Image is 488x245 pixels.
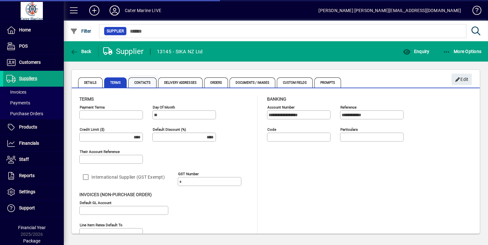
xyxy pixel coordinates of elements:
[70,49,91,54] span: Back
[314,77,341,88] span: Prompts
[79,96,94,102] span: Terms
[69,46,93,57] button: Back
[104,77,127,88] span: Terms
[19,43,28,49] span: POS
[19,76,37,81] span: Suppliers
[80,201,111,205] mat-label: Default GL Account
[6,100,30,105] span: Payments
[103,46,144,56] div: Supplier
[125,5,161,16] div: Cater Marine LIVE
[178,172,199,176] mat-label: GST Number
[79,192,152,197] span: Invoices (non-purchase order)
[230,77,275,88] span: Documents / Images
[3,119,64,135] a: Products
[3,97,64,108] a: Payments
[340,105,357,109] mat-label: Reference
[19,60,41,65] span: Customers
[467,1,480,22] a: Knowledge Base
[64,46,98,57] app-page-header-button: Back
[80,105,105,109] mat-label: Payment Terms
[84,5,104,16] button: Add
[19,189,35,194] span: Settings
[19,157,29,162] span: Staff
[204,77,228,88] span: Orders
[158,77,203,88] span: Delivery Addresses
[70,29,91,34] span: Filter
[401,46,431,57] button: Enquiry
[318,5,461,16] div: [PERSON_NAME] [PERSON_NAME][EMAIL_ADDRESS][DOMAIN_NAME]
[23,238,40,243] span: Package
[3,38,64,54] a: POS
[18,225,46,230] span: Financial Year
[157,47,203,57] div: 13145 - SIKA NZ Ltd
[153,127,186,132] mat-label: Default Discount (%)
[80,149,120,154] mat-label: Their Account Reference
[3,184,64,200] a: Settings
[6,111,43,116] span: Purchase Orders
[19,205,35,210] span: Support
[107,28,124,34] span: Supplier
[3,168,64,184] a: Reports
[19,141,39,146] span: Financials
[403,49,429,54] span: Enquiry
[443,49,482,54] span: More Options
[3,136,64,151] a: Financials
[128,77,157,88] span: Contacts
[6,89,26,95] span: Invoices
[441,46,483,57] button: More Options
[80,223,123,227] mat-label: Line Item Rates Default To
[3,87,64,97] a: Invoices
[267,127,276,132] mat-label: Code
[104,5,125,16] button: Profile
[455,74,469,85] span: Edit
[153,105,175,109] mat-label: Day of month
[340,127,358,132] mat-label: Particulars
[3,152,64,168] a: Staff
[3,108,64,119] a: Purchase Orders
[267,96,286,102] span: Banking
[78,77,103,88] span: Details
[3,55,64,70] a: Customers
[3,22,64,38] a: Home
[3,200,64,216] a: Support
[267,105,295,109] mat-label: Account number
[451,74,472,85] button: Edit
[277,77,312,88] span: Custom Fields
[19,27,31,32] span: Home
[19,173,35,178] span: Reports
[80,127,104,132] mat-label: Credit Limit ($)
[69,25,93,37] button: Filter
[19,124,37,129] span: Products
